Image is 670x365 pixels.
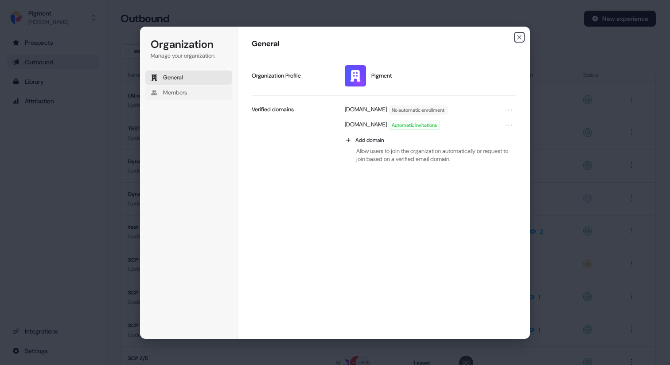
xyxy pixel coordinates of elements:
p: [DOMAIN_NAME] [345,106,387,114]
span: General [163,74,183,82]
span: Add domain [355,137,384,144]
p: Organization Profile [252,72,301,80]
p: Verified domains [252,106,294,114]
h1: Organization [151,37,227,51]
span: Pigment [371,72,392,80]
img: Pigment [345,65,366,86]
span: Automatic invitations [389,121,440,129]
button: Open menu [503,105,514,115]
h1: General [252,39,516,49]
p: Allow users to join the organization automatically or request to join based on a verified email d... [340,147,516,163]
span: No automatic enrollment [389,106,447,114]
button: General [145,71,232,85]
p: [DOMAIN_NAME] [345,121,387,130]
button: Open menu [503,120,514,130]
p: Manage your organization. [151,52,227,60]
button: Members [145,86,232,100]
button: Add domain [340,133,516,147]
span: Members [163,89,187,97]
